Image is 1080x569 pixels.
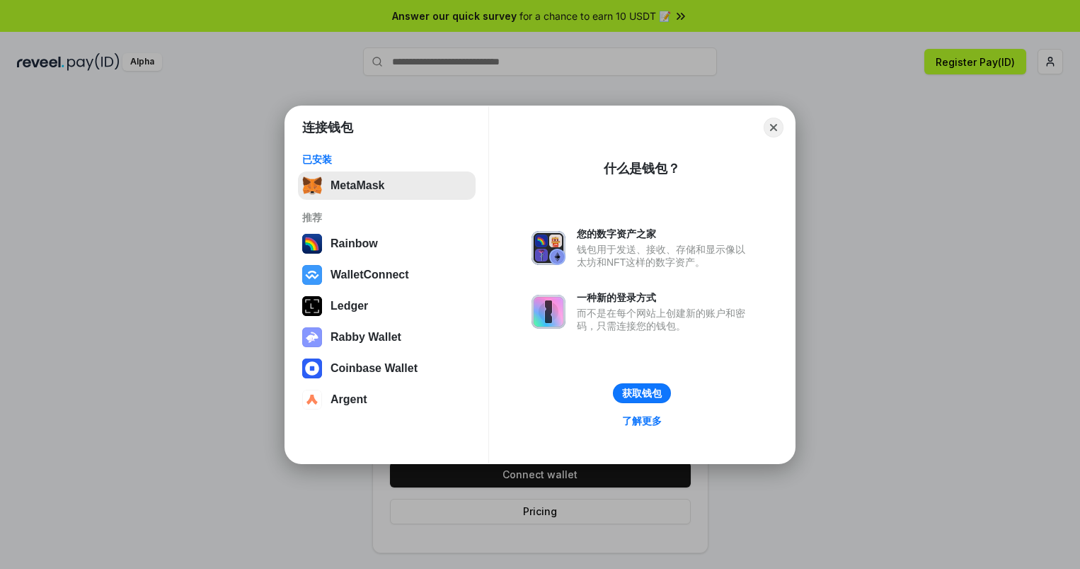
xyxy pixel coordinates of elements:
div: Argent [331,393,367,406]
div: Coinbase Wallet [331,362,418,375]
button: Coinbase Wallet [298,354,476,383]
button: MetaMask [298,171,476,200]
img: svg+xml,%3Csvg%20width%3D%2228%22%20height%3D%2228%22%20viewBox%3D%220%200%2028%2028%22%20fill%3D... [302,265,322,285]
div: 什么是钱包？ [604,160,680,177]
h1: 连接钱包 [302,119,353,136]
img: svg+xml,%3Csvg%20fill%3D%22none%22%20height%3D%2233%22%20viewBox%3D%220%200%2035%2033%22%20width%... [302,176,322,196]
img: svg+xml,%3Csvg%20width%3D%2228%22%20height%3D%2228%22%20viewBox%3D%220%200%2028%2028%22%20fill%3D... [302,390,322,410]
button: WalletConnect [298,261,476,289]
img: svg+xml,%3Csvg%20xmlns%3D%22http%3A%2F%2Fwww.w3.org%2F2000%2Fsvg%22%20fill%3D%22none%22%20viewBox... [532,231,565,265]
div: 一种新的登录方式 [577,291,752,304]
div: 钱包用于发送、接收、存储和显示像以太坊和NFT这样的数字资产。 [577,243,752,269]
img: svg+xml,%3Csvg%20xmlns%3D%22http%3A%2F%2Fwww.w3.org%2F2000%2Fsvg%22%20width%3D%2228%22%20height%3... [302,296,322,316]
div: 推荐 [302,211,471,224]
img: svg+xml,%3Csvg%20xmlns%3D%22http%3A%2F%2Fwww.w3.org%2F2000%2Fsvg%22%20fill%3D%22none%22%20viewBox... [532,295,565,329]
div: 而不是在每个网站上创建新的账户和密码，只需连接您的钱包。 [577,307,752,332]
img: svg+xml,%3Csvg%20width%3D%2228%22%20height%3D%2228%22%20viewBox%3D%220%200%2028%2028%22%20fill%3D... [302,359,322,378]
div: 获取钱包 [622,387,662,400]
img: svg+xml,%3Csvg%20xmlns%3D%22http%3A%2F%2Fwww.w3.org%2F2000%2Fsvg%22%20fill%3D%22none%22%20viewBox... [302,327,322,347]
button: Ledger [298,292,476,320]
div: Rabby Wallet [331,331,401,344]
a: 了解更多 [614,412,670,430]
button: Argent [298,385,476,414]
div: MetaMask [331,179,384,192]
button: Close [764,118,783,137]
div: WalletConnect [331,269,409,281]
div: Rainbow [331,237,378,250]
div: Ledger [331,300,368,312]
div: 您的数字资产之家 [577,227,752,240]
div: 已安装 [302,153,471,166]
img: svg+xml,%3Csvg%20width%3D%22120%22%20height%3D%22120%22%20viewBox%3D%220%200%20120%20120%22%20fil... [302,234,322,254]
button: Rabby Wallet [298,323,476,351]
div: 了解更多 [622,415,662,427]
button: 获取钱包 [613,383,671,403]
button: Rainbow [298,230,476,258]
